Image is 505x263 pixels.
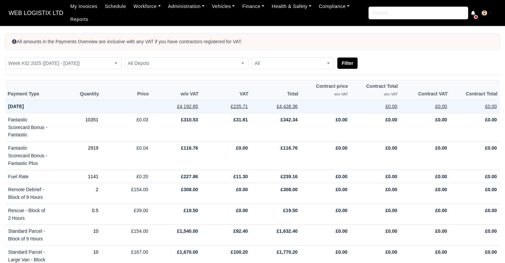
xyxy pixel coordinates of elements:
a: 2 [96,187,99,192]
th: w/o VAT [151,80,201,100]
th: Contract Total [450,80,500,100]
strong: £0.00 [485,187,497,192]
a: 2919 [88,145,99,151]
a: 1141 [88,174,99,179]
td: Fantastic Scorecard Bonus - Fantastic [6,113,51,141]
td: Remote Debrief - Block of 9 Hours [6,183,51,204]
strong: £1,540.00 [177,228,198,234]
strong: £0.00 [385,187,397,192]
strong: £116.76 [281,145,297,151]
strong: £19.50 [283,208,298,213]
span: All [252,59,334,67]
strong: £0.00 [336,117,348,122]
span: All [252,58,334,69]
strong: £0.00 [435,174,447,179]
small: w/o VAT [334,92,348,96]
th: Contract VAT [400,80,450,100]
strong: £0.00 [485,145,497,151]
strong: £0.00 [385,117,397,122]
td: £0.03 [101,113,151,141]
strong: £0.00 [435,187,447,192]
th: Price [101,80,151,100]
a: Reports [67,13,92,26]
td: £0.20 [101,170,151,183]
th: VAT [201,80,251,100]
th: Contract Total [350,80,400,100]
u: £0.00 [385,104,397,109]
input: Search... [369,7,468,19]
strong: £0.00 [336,174,348,179]
div: All amounts in the Payments Overview are inclusive with any VAT if you have contractors registere... [5,34,500,50]
strong: £19.50 [184,208,198,213]
u: £4,192.65 [177,104,198,109]
u: £0.00 [485,104,497,109]
strong: £342.34 [281,117,297,122]
a: 10351 [85,117,99,122]
a: 0.5 [92,208,99,213]
th: Contract price [300,80,350,100]
small: w/o VAT [384,92,398,96]
td: Standard Parcel - Block of 9 Hours [6,225,51,246]
span: WEB LOGISTIX LTD [5,6,67,20]
strong: £0.00 [336,187,348,192]
td: £0.04 [101,142,151,170]
strong: £0.00 [385,174,397,179]
u: £4,428.36 [277,104,297,109]
th: Quantity [51,80,101,100]
strong: £1,632.40 [277,228,297,234]
strong: £0.00 [385,249,397,255]
strong: £0.00 [336,208,348,213]
strong: £0.00 [236,187,248,192]
strong: £0.00 [485,249,497,255]
strong: £310.53 [181,117,198,122]
td: £154.00 [101,225,151,246]
strong: £0.00 [385,208,397,213]
strong: £31.81 [233,117,248,122]
td: £39.00 [101,204,151,225]
strong: £0.00 [236,145,248,151]
strong: £0.00 [336,249,348,255]
strong: £0.00 [435,117,447,122]
strong: £0.00 [336,145,348,151]
td: Fuel Rate [6,170,51,183]
strong: £1,670.00 [177,249,198,255]
strong: £0.00 [485,174,497,179]
a: 10 [93,249,99,255]
strong: £0.00 [485,208,497,213]
strong: [DATE] [8,104,24,109]
td: Rescue - Block of 2 Hours [6,204,51,225]
strong: £239.16 [281,174,297,179]
strong: £0.00 [435,208,447,213]
strong: £11.30 [233,174,248,179]
span: Week #32 2025 (03 August - 09 August) [5,58,122,69]
strong: £0.00 [485,117,497,122]
a: WEB LOGISTIX LTD [5,7,67,20]
th: Total [251,80,300,100]
strong: £0.00 [236,208,248,213]
strong: £0.00 [385,228,397,234]
span: All Depots [125,58,248,69]
strong: £0.00 [485,228,497,234]
strong: £116.76 [181,145,198,151]
strong: £227.86 [181,174,198,179]
strong: £1,770.20 [277,249,297,255]
strong: £0.00 [435,249,447,255]
strong: £308.00 [281,187,297,192]
u: £0.00 [435,104,447,109]
strong: £308.00 [181,187,198,192]
td: Fantastic Scorecard Bonus - Fantastic Plus [6,142,51,170]
u: £235.71 [231,104,248,109]
strong: £92.40 [233,228,248,234]
span: All Depots [125,59,248,67]
strong: £100.20 [231,249,248,255]
strong: £0.00 [336,228,348,234]
strong: £0.00 [385,145,397,151]
strong: £0.00 [435,145,447,151]
span: Week #32 2025 (03 August - 09 August) [6,59,121,67]
button: Filter [337,58,358,69]
strong: £0.00 [435,228,447,234]
th: Payment Type [6,80,51,100]
td: £154.00 [101,183,151,204]
a: 10 [93,228,99,234]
